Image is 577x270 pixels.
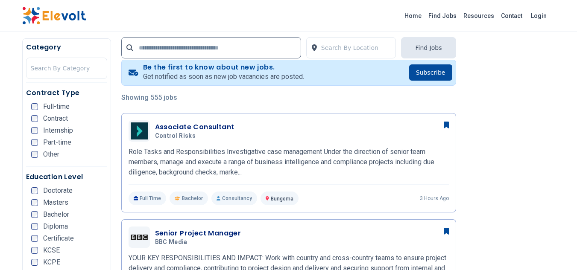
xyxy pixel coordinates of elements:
[155,228,241,238] h3: Senior Project Manager
[401,9,425,23] a: Home
[31,223,38,230] input: Diploma
[43,235,74,242] span: Certificate
[43,151,59,158] span: Other
[43,247,60,254] span: KCSE
[31,103,38,110] input: Full-time
[31,127,38,134] input: Internship
[460,9,498,23] a: Resources
[22,7,86,25] img: Elevolt
[425,9,460,23] a: Find Jobs
[43,223,68,230] span: Diploma
[31,187,38,194] input: Doctorate
[420,195,449,202] p: 3 hours ago
[409,64,452,81] button: Subscribe
[121,93,456,103] p: Showing 555 jobs
[143,72,304,82] p: Get notified as soon as new job vacancies are posted.
[31,115,38,122] input: Contract
[155,238,187,246] span: BBC Media
[211,192,257,205] p: Consultancy
[43,211,69,218] span: Bachelor
[534,229,577,270] iframe: Chat Widget
[26,172,107,182] h5: Education Level
[31,151,38,158] input: Other
[31,247,38,254] input: KCSE
[271,196,293,202] span: Bungoma
[129,120,449,205] a: Control RisksAssociate ConsultantControl RisksRole Tasks and Responsibilities Investigative case ...
[31,235,38,242] input: Certificate
[43,115,68,122] span: Contract
[131,122,148,139] img: Control Risks
[155,132,196,140] span: Control Risks
[43,139,71,146] span: Part-time
[31,199,38,206] input: Masters
[401,37,456,58] button: Find Jobs
[31,211,38,218] input: Bachelor
[31,139,38,146] input: Part-time
[131,235,148,239] img: BBC Media
[43,187,73,194] span: Doctorate
[498,9,526,23] a: Contact
[143,63,304,72] h4: Be the first to know about new jobs.
[43,199,68,206] span: Masters
[43,127,73,134] span: Internship
[26,42,107,52] h5: Category
[182,195,203,202] span: Bachelor
[526,7,552,24] a: Login
[31,259,38,266] input: KCPE
[43,103,70,110] span: Full-time
[129,192,167,205] p: Full Time
[155,122,234,132] h3: Associate Consultant
[26,88,107,98] h5: Contract Type
[43,259,60,266] span: KCPE
[129,147,449,177] p: Role Tasks and Responsibilities Investigative case management Under the direction of senior team ...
